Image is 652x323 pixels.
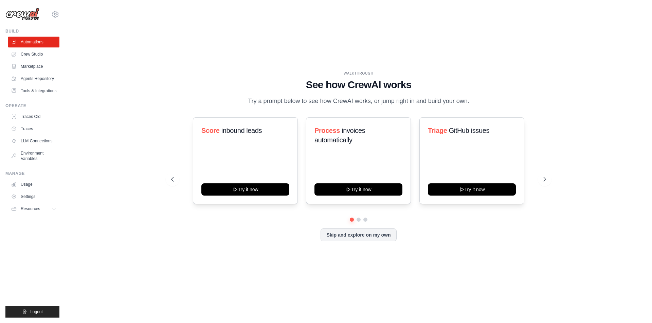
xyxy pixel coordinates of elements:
[244,96,473,106] p: Try a prompt below to see how CrewAI works, or jump right in and build your own.
[8,179,59,190] a: Usage
[5,8,39,21] img: Logo
[8,61,59,72] a: Marketplace
[8,123,59,134] a: Traces
[21,206,40,211] span: Resources
[8,37,59,47] a: Automations
[314,127,340,134] span: Process
[8,49,59,60] a: Crew Studio
[5,103,59,108] div: Operate
[8,191,59,202] a: Settings
[8,85,59,96] a: Tools & Integrations
[321,228,396,241] button: Skip and explore on my own
[449,127,489,134] span: GitHub issues
[201,183,289,196] button: Try it now
[5,28,59,34] div: Build
[8,73,59,84] a: Agents Repository
[30,309,43,315] span: Logout
[5,171,59,176] div: Manage
[314,183,402,196] button: Try it now
[171,79,546,91] h1: See how CrewAI works
[171,71,546,76] div: WALKTHROUGH
[314,127,365,144] span: invoices automatically
[221,127,262,134] span: inbound leads
[428,127,447,134] span: Triage
[201,127,220,134] span: Score
[8,111,59,122] a: Traces Old
[8,136,59,146] a: LLM Connections
[8,203,59,214] button: Resources
[8,148,59,164] a: Environment Variables
[5,306,59,318] button: Logout
[428,183,516,196] button: Try it now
